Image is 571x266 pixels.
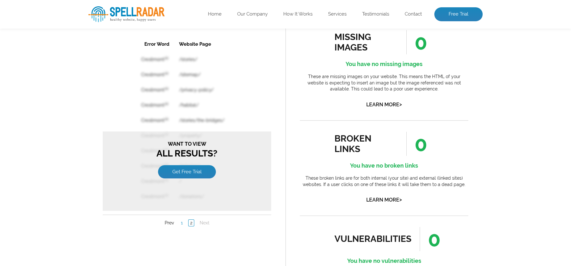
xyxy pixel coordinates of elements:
[300,59,468,69] h4: You have no missing images
[328,11,347,17] a: Services
[334,234,412,244] div: vulnerabilities
[283,11,313,17] a: How It Works
[406,132,427,156] span: 0
[3,105,165,111] span: Want to view
[88,6,165,22] img: SpellRadar
[86,183,92,190] a: 2
[60,183,73,190] a: Prev
[55,129,113,142] a: Get Free Trial
[77,183,82,190] a: 1
[362,11,389,17] a: Testimonials
[366,197,402,203] a: Learn More>
[406,30,427,54] span: 0
[366,102,402,108] a: Learn More>
[300,161,468,171] h4: You have no broken links
[300,74,468,92] p: These are missing images on your website. This means the HTML of your website is expecting to ins...
[300,175,468,188] p: These broken links are for both internal (your site) and external (linked sites) websites. If a u...
[399,100,402,109] span: >
[300,256,468,266] h4: You have no vulnerabilities
[17,1,71,15] th: Error Word
[405,11,422,17] a: Contact
[208,11,222,17] a: Home
[72,1,152,15] th: Website Page
[399,195,402,204] span: >
[237,11,268,17] a: Our Company
[334,133,392,154] div: broken links
[334,32,392,53] div: missing images
[420,227,441,251] span: 0
[434,7,483,21] a: Free Trial
[3,105,165,123] h3: All Results?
